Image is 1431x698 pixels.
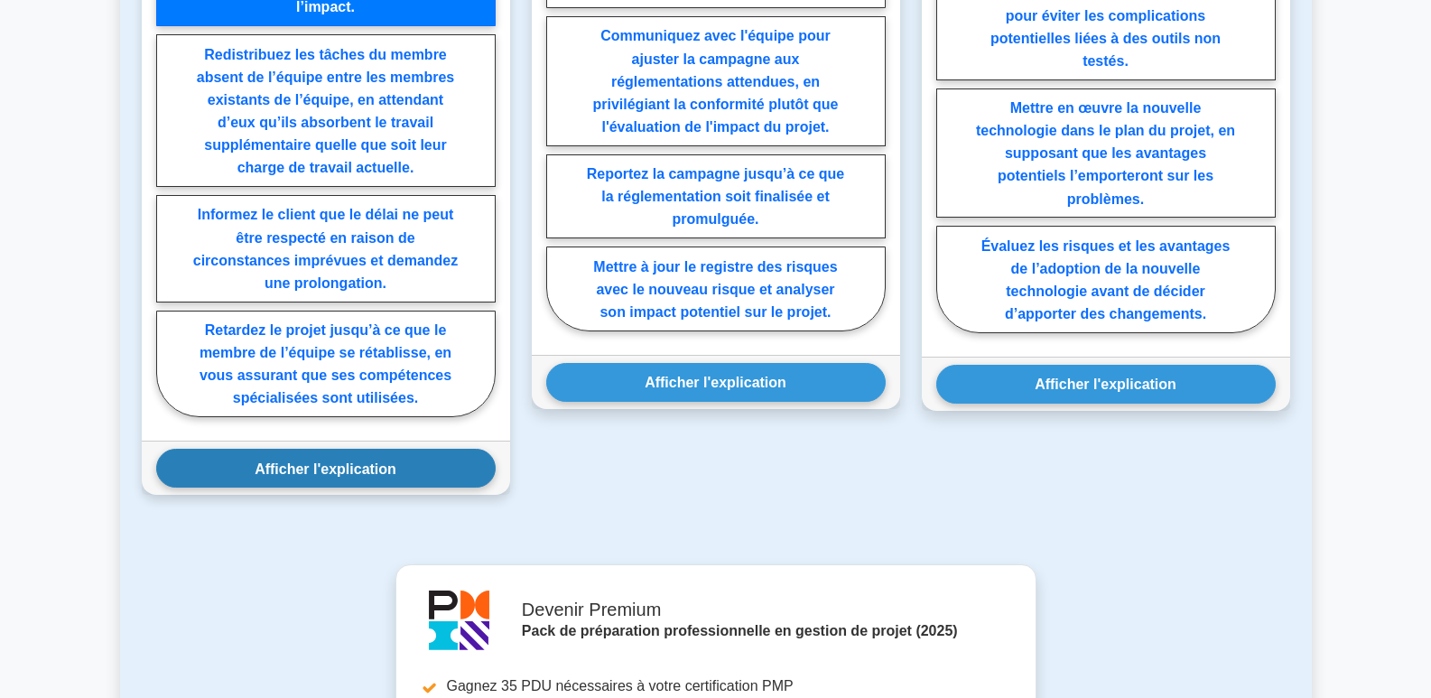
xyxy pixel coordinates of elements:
font: Retardez le projet jusqu’à ce que le membre de l’équipe se rétablisse, en vous assurant que ses c... [200,322,451,405]
button: Afficher l'explication [936,365,1276,404]
font: Reportez la campagne jusqu’à ce que la réglementation soit finalisée et promulguée. [587,166,844,227]
font: Évaluez les risques et les avantages de l’adoption de la nouvelle technologie avant de décider d’... [981,237,1231,321]
button: Afficher l'explication [546,363,886,402]
font: Informez le client que le délai ne peut être respecté en raison de circonstances imprévues et dem... [193,207,458,290]
font: Redistribuez les tâches du membre absent de l’équipe entre les membres existants de l’équipe, en ... [197,46,454,175]
font: Mettre en œuvre la nouvelle technologie dans le plan du projet, en supposant que les avantages po... [976,100,1235,207]
font: Afficher l'explication [645,375,786,390]
font: Afficher l'explication [255,461,396,476]
button: Afficher l'explication [156,449,496,488]
font: Mettre à jour le registre des risques avec le nouveau risque et analyser son impact potentiel sur... [593,258,837,319]
font: Afficher l'explication [1035,377,1176,392]
font: Communiquez avec l'équipe pour ajuster la campagne aux réglementations attendues, en privilégiant... [592,28,838,135]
